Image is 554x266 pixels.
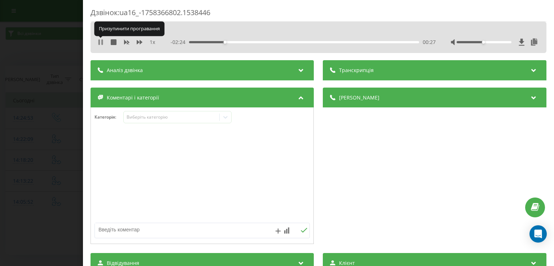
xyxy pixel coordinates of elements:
span: 1 x [150,39,155,46]
div: Виберіть категорію [127,114,217,120]
span: [PERSON_NAME] [339,94,380,101]
span: Коментарі і категорії [107,94,159,101]
div: Дзвінок : ua16_-1758366802.1538446 [91,8,546,22]
div: Призупинити програвання [94,22,164,36]
span: Аналіз дзвінка [107,67,143,74]
span: Транскрипція [339,67,374,74]
div: Accessibility label [224,41,227,44]
span: - 02:24 [171,39,189,46]
span: 00:27 [423,39,436,46]
div: Open Intercom Messenger [529,225,547,243]
div: Accessibility label [482,41,485,44]
h4: Категорія : [94,115,123,120]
